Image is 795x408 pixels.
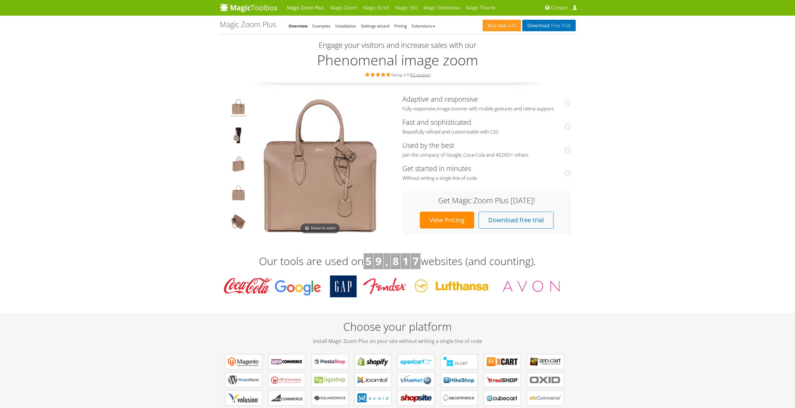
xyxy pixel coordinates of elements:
[228,375,259,385] b: Magic Zoom Plus for WordPress
[220,319,576,345] h2: Choose your platform
[220,52,576,68] h2: Phenomenal image zoom
[357,357,389,366] b: Magic Zoom Plus for Shopify
[444,375,475,385] b: Magic Zoom Plus for HikaShop
[311,372,348,387] a: Magic Zoom Plus for Jigoshop
[527,372,564,387] a: Magic Zoom Plus for OXID
[231,99,246,116] img: Product image zoom example
[551,5,568,11] span: Contact
[402,106,571,112] span: Fully responsive image zoomer with mobile gestures and retina support.
[355,372,391,387] a: Magic Zoom Plus for Joomla
[402,152,571,158] span: Join the company of Google, Coca-Cola and 40,000+ others
[413,254,419,268] b: 7
[289,23,308,29] a: Overview
[375,254,381,268] b: 9
[530,375,561,385] b: Magic Zoom Plus for OXID
[527,390,564,405] a: Magic Zoom Plus for xt:Commerce
[231,185,246,203] img: Hover image zoom example
[225,390,262,405] a: Magic Zoom Plus for Volusion
[357,375,389,385] b: Magic Zoom Plus for Joomla
[441,372,478,387] a: Magic Zoom Plus for HikaShop
[484,390,521,405] a: Magic Zoom Plus for CubeCart
[225,372,262,387] a: Magic Zoom Plus for WordPress
[314,375,345,385] b: Magic Zoom Plus for Jigoshop
[220,275,566,297] img: Magic Toolbox Customers
[271,393,302,403] b: Magic Zoom Plus for Bigcommerce
[484,354,521,369] a: Magic Zoom Plus for X-Cart
[220,71,576,78] div: Rating: 4.9 ( )
[394,23,407,29] a: Pricing
[549,23,570,28] span: Free Trial
[507,23,516,28] span: £49
[271,357,302,366] b: Magic Zoom Plus for WooCommerce
[231,214,246,231] img: JavaScript zoom tool example
[412,23,435,29] a: Extensions
[402,117,571,135] a: Fast and sophisticatedBeautifully refined and customizable with CSS
[225,354,262,369] a: Magic Zoom Plus for Magento
[398,372,435,387] a: Magic Zoom Plus for VirtueMart
[220,3,278,12] img: MagicToolbox.com - Image tools for your website
[403,254,409,268] b: 1
[250,95,390,236] a: Magic Zoom Plus DemoHover to zoom
[335,23,356,29] a: Installation
[527,354,564,369] a: Magic Zoom Plus for Zen Cart
[250,95,390,236] img: Magic Zoom Plus Demo
[420,212,474,229] a: View Pricing
[530,357,561,366] b: Magic Zoom Plus for Zen Cart
[220,253,576,269] h3: Our tools are used on websites (and counting).
[444,357,475,366] b: Magic Zoom Plus for CS-Cart
[231,156,246,174] img: jQuery image zoom example
[268,390,305,405] a: Magic Zoom Plus for Bigcommerce
[268,354,305,369] a: Magic Zoom Plus for WooCommerce
[228,357,259,366] b: Magic Zoom Plus for Magento
[398,354,435,369] a: Magic Zoom Plus for OpenCart
[311,354,348,369] a: Magic Zoom Plus for PrestaShop
[268,372,305,387] a: Magic Zoom Plus for WP e-Commerce
[221,41,574,49] h3: Engage your visitors and increase sales with our
[402,140,571,158] a: Used by the bestJoin the company of Google, Coca-Cola and 40,000+ others
[487,375,518,385] b: Magic Zoom Plus for redSHOP
[409,196,565,204] h3: Get Magic Zoom Plus [DATE]!
[357,393,389,403] b: Magic Zoom Plus for ECWID
[228,393,259,403] b: Magic Zoom Plus for Volusion
[402,129,571,135] span: Beautifully refined and customizable with CSS
[271,375,302,385] b: Magic Zoom Plus for WP e-Commerce
[487,393,518,403] b: Magic Zoom Plus for CubeCart
[400,375,432,385] b: Magic Zoom Plus for VirtueMart
[312,23,330,29] a: Examples
[311,390,348,405] a: Magic Zoom Plus for Squarespace
[400,393,432,403] b: Magic Zoom Plus for ShopSite
[411,72,430,78] a: 63 reviews
[400,357,432,366] b: Magic Zoom Plus for OpenCart
[385,254,389,268] b: ,
[220,337,576,345] span: Install Magic Zoom Plus on your site without writing a single line of code
[402,164,571,181] a: Get started in minutesWithout writing a single line of code.
[393,254,399,268] b: 8
[444,393,475,403] b: Magic Zoom Plus for osCommerce
[441,390,478,405] a: Magic Zoom Plus for osCommerce
[402,175,571,181] span: Without writing a single line of code.
[483,20,521,31] a: Buy now£49
[220,20,276,28] h1: Magic Zoom Plus
[314,393,345,403] b: Magic Zoom Plus for Squarespace
[365,254,371,268] b: 5
[487,357,518,366] b: Magic Zoom Plus for X-Cart
[361,23,390,29] a: Settings wizard
[314,357,345,366] b: Magic Zoom Plus for PrestaShop
[479,212,554,229] a: Download free trial
[231,128,246,145] img: JavaScript image zoom example
[355,354,391,369] a: Magic Zoom Plus for Shopify
[441,354,478,369] a: Magic Zoom Plus for CS-Cart
[530,393,561,403] b: Magic Zoom Plus for xt:Commerce
[398,390,435,405] a: Magic Zoom Plus for ShopSite
[355,390,391,405] a: Magic Zoom Plus for ECWID
[402,94,571,112] a: Adaptive and responsiveFully responsive image zoomer with mobile gestures and retina support.
[484,372,521,387] a: Magic Zoom Plus for redSHOP
[522,20,575,31] a: DownloadFree Trial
